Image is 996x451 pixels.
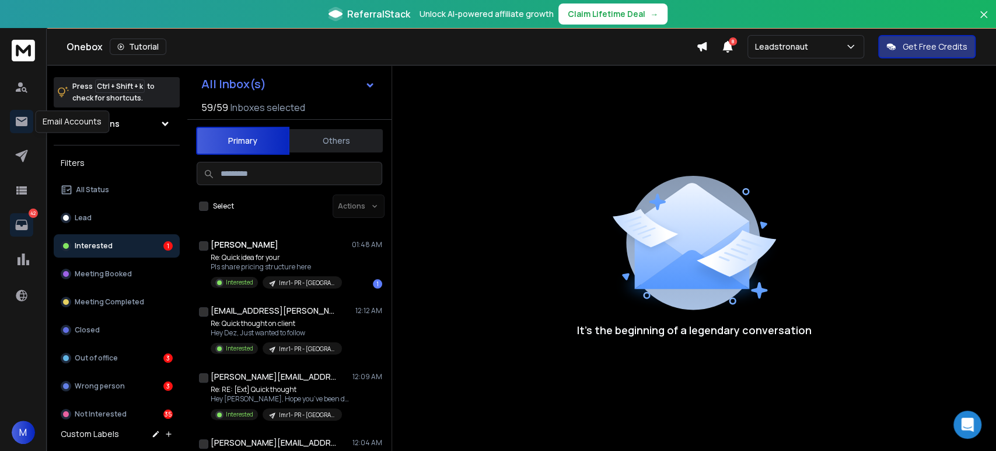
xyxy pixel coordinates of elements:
[75,353,118,363] p: Out of office
[230,100,305,115] h3: Inboxes selected
[192,72,385,96] button: All Inbox(s)
[347,7,410,21] span: ReferralStack
[211,437,339,449] h1: [PERSON_NAME][EMAIL_ADDRESS][DOMAIN_NAME]
[211,394,351,404] p: Hey [PERSON_NAME], Hope you’ve been doing
[54,290,180,314] button: Meeting Completed
[75,269,132,279] p: Meeting Booked
[61,428,119,440] h3: Custom Labels
[373,279,382,289] div: 1
[903,41,967,53] p: Get Free Credits
[75,325,100,335] p: Closed
[211,385,351,394] p: Re: RE: [Ext] Quick thought
[54,318,180,342] button: Closed
[279,279,335,287] p: Imr1- PR - [GEOGRAPHIC_DATA]
[201,78,266,90] h1: All Inbox(s)
[54,374,180,398] button: Wrong person3
[211,239,278,251] h1: [PERSON_NAME]
[352,240,382,249] p: 01:48 AM
[54,403,180,426] button: Not Interested35
[75,297,144,307] p: Meeting Completed
[577,322,812,338] p: It’s the beginning of a legendary conversation
[12,421,35,444] button: M
[650,8,658,20] span: →
[75,381,125,391] p: Wrong person
[75,410,127,419] p: Not Interested
[729,37,737,46] span: 8
[558,4,668,25] button: Claim Lifetime Deal→
[352,438,382,447] p: 12:04 AM
[95,79,145,93] span: Ctrl + Shift + k
[201,100,228,115] span: 59 / 59
[352,372,382,381] p: 12:09 AM
[211,262,342,272] p: Pls share pricing structure here
[211,371,339,383] h1: [PERSON_NAME][EMAIL_ADDRESS][DOMAIN_NAME]
[54,262,180,286] button: Meeting Booked
[878,35,976,58] button: Get Free Credits
[213,202,234,211] label: Select
[289,128,383,154] button: Others
[54,206,180,230] button: Lead
[75,241,113,251] p: Interested
[226,410,253,419] p: Interested
[67,39,696,55] div: Onebox
[54,346,180,370] button: Out of office3
[54,155,180,171] h3: Filters
[420,8,554,20] p: Unlock AI-powered affiliate growth
[211,328,342,338] p: Hey Dez, Just wanted to follow
[196,127,289,155] button: Primary
[279,411,335,419] p: Imr1- PR - [GEOGRAPHIC_DATA]
[226,344,253,353] p: Interested
[279,345,335,353] p: Imr1- PR - [GEOGRAPHIC_DATA]
[54,234,180,258] button: Interested1
[54,178,180,202] button: All Status
[211,305,339,317] h1: [EMAIL_ADDRESS][PERSON_NAME][DOMAIN_NAME]
[211,319,342,328] p: Re: Quick thought on client
[72,81,155,104] p: Press to check for shortcuts.
[35,110,109,133] div: Email Accounts
[226,278,253,287] p: Interested
[163,381,173,391] div: 3
[163,353,173,363] div: 3
[755,41,813,53] p: Leadstronaut
[110,39,166,55] button: Tutorial
[29,209,38,218] p: 42
[163,410,173,419] div: 35
[163,241,173,251] div: 1
[54,112,180,136] button: All Campaigns
[75,213,92,223] p: Lead
[10,213,33,237] a: 42
[211,253,342,262] p: Re: Quick idea for your
[953,411,981,439] div: Open Intercom Messenger
[976,7,991,35] button: Close banner
[355,306,382,315] p: 12:12 AM
[76,185,109,195] p: All Status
